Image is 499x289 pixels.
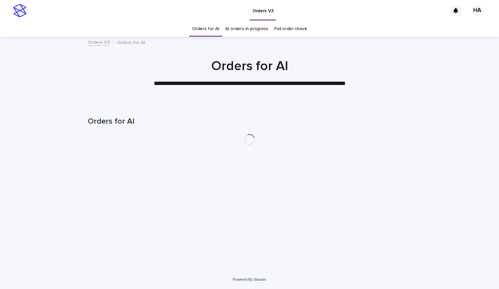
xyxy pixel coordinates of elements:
a: AI orders in progress [225,21,268,37]
img: stacker-logo-s-only.png [13,4,26,17]
a: Orders for AI [192,21,219,37]
h1: Orders for AI [88,58,411,74]
p: Orders for AI [117,38,145,46]
a: Powered By Stacker [233,277,266,281]
a: Full order check [274,21,307,37]
h1: Orders for AI [88,117,411,126]
div: HA [472,5,482,16]
a: Orders V3 [88,38,110,46]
